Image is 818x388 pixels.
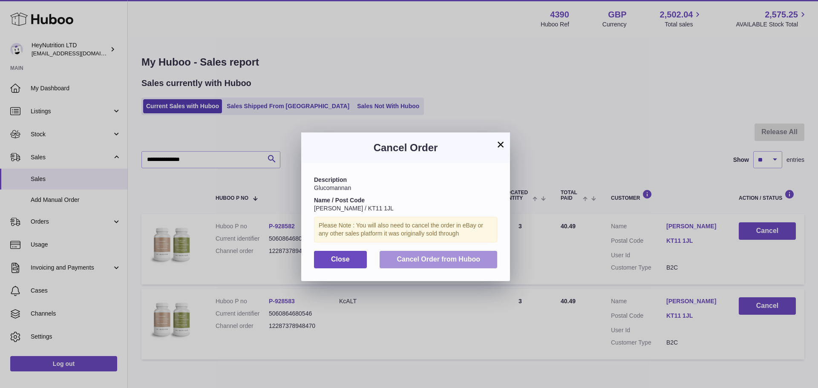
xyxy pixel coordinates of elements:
span: Cancel Order from Huboo [397,256,480,263]
strong: Description [314,176,347,183]
button: Cancel Order from Huboo [380,251,497,268]
button: × [495,139,506,149]
span: [PERSON_NAME] / KT11 1JL [314,205,394,212]
span: Close [331,256,350,263]
h3: Cancel Order [314,141,497,155]
div: Please Note : You will also need to cancel the order in eBay or any other sales platform it was o... [314,217,497,242]
button: Close [314,251,367,268]
strong: Name / Post Code [314,197,365,204]
span: Glucomannan [314,184,351,191]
